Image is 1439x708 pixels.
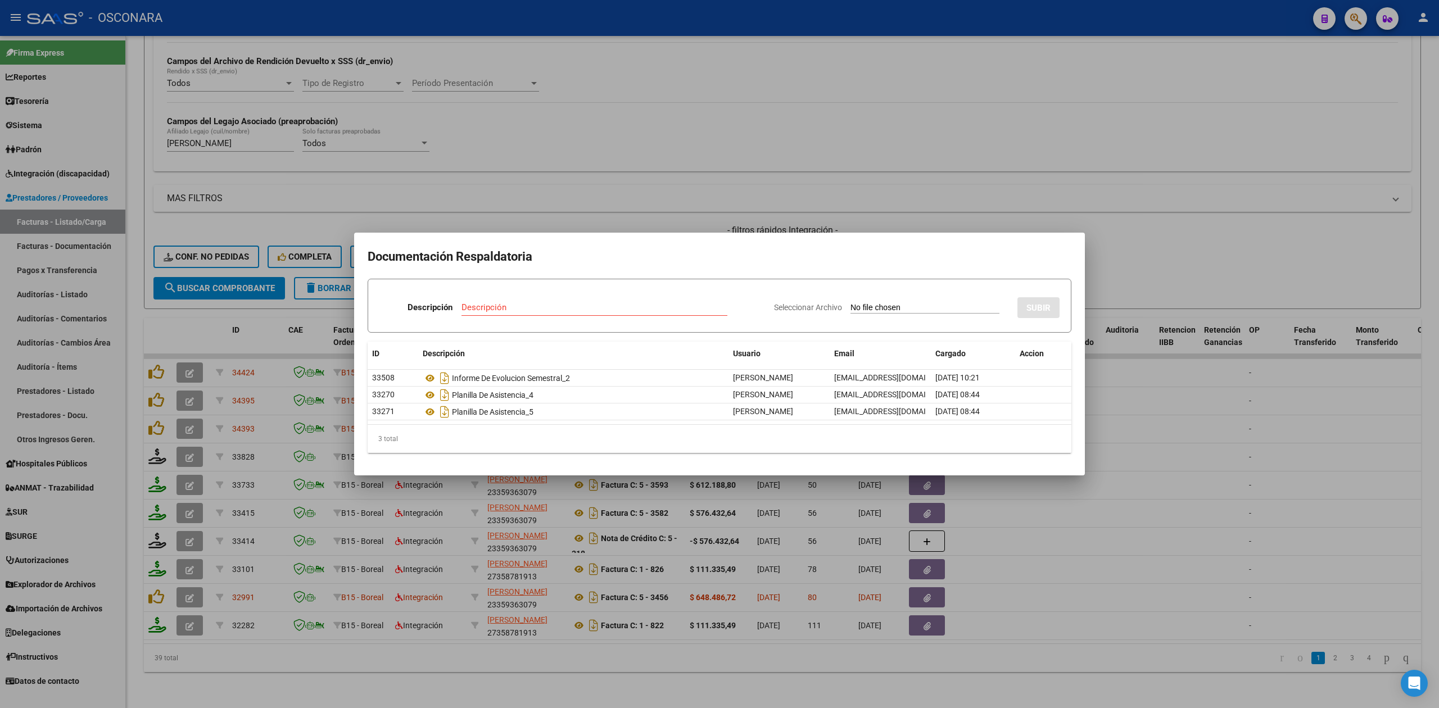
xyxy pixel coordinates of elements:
div: Open Intercom Messenger [1401,670,1428,697]
h2: Documentación Respaldatoria [368,246,1071,267]
span: [DATE] 08:44 [935,390,980,399]
span: Seleccionar Archivo [774,303,842,312]
datatable-header-cell: Usuario [728,342,830,366]
span: Cargado [935,349,966,358]
div: 3 total [368,425,1071,453]
span: [PERSON_NAME] [733,407,793,416]
datatable-header-cell: Cargado [931,342,1015,366]
i: Descargar documento [437,369,452,387]
datatable-header-cell: ID [368,342,418,366]
button: SUBIR [1017,297,1060,318]
datatable-header-cell: Email [830,342,931,366]
i: Descargar documento [437,403,452,421]
div: Informe De Evolucion Semestral_2 [423,369,724,387]
span: [DATE] 10:21 [935,373,980,382]
div: Planilla De Asistencia_5 [423,403,724,421]
i: Descargar documento [437,386,452,404]
datatable-header-cell: Descripción [418,342,728,366]
span: Usuario [733,349,761,358]
span: 33508 [372,373,395,382]
span: 33270 [372,390,395,399]
span: [EMAIL_ADDRESS][DOMAIN_NAME] [834,407,959,416]
span: [PERSON_NAME] [733,373,793,382]
span: SUBIR [1026,303,1051,313]
span: 33271 [372,407,395,416]
span: Descripción [423,349,465,358]
span: [EMAIL_ADDRESS][DOMAIN_NAME] [834,390,959,399]
datatable-header-cell: Accion [1015,342,1071,366]
span: ID [372,349,379,358]
span: Email [834,349,854,358]
div: Planilla De Asistencia_4 [423,386,724,404]
span: [EMAIL_ADDRESS][DOMAIN_NAME] [834,373,959,382]
span: Accion [1020,349,1044,358]
span: [PERSON_NAME] [733,390,793,399]
span: [DATE] 08:44 [935,407,980,416]
p: Descripción [408,301,452,314]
